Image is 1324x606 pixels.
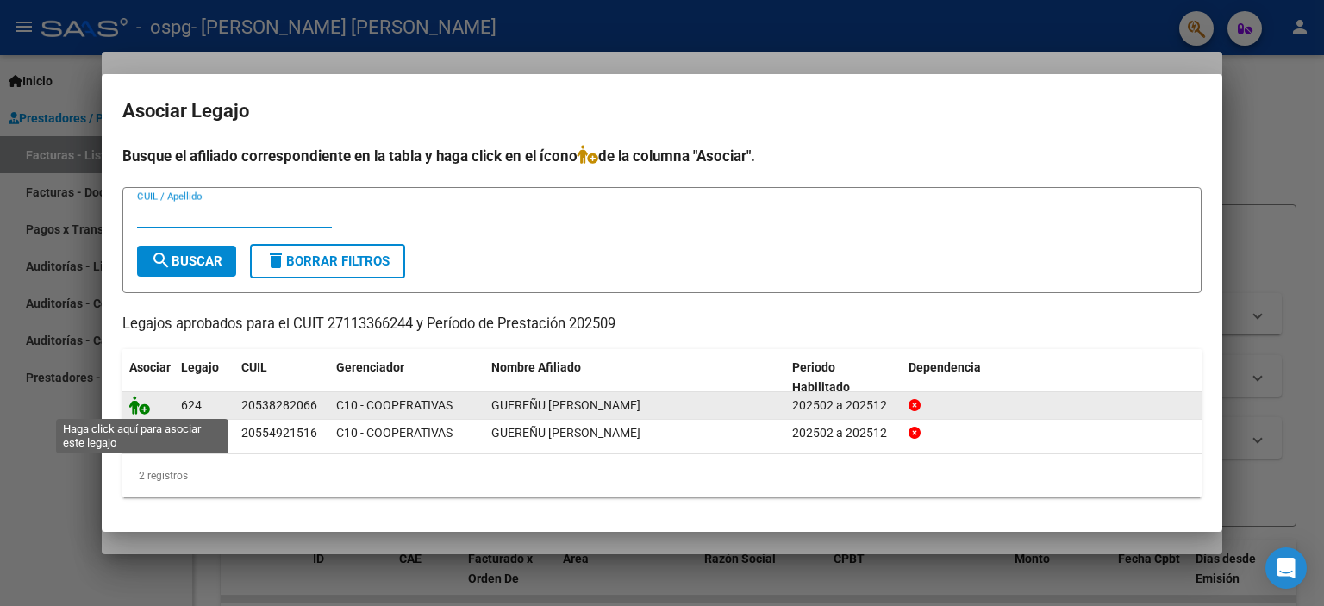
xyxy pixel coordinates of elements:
[122,314,1202,335] p: Legajos aprobados para el CUIT 27113366244 y Período de Prestación 202509
[491,360,581,374] span: Nombre Afiliado
[241,396,317,415] div: 20538282066
[1265,547,1307,589] div: Open Intercom Messenger
[122,95,1202,128] h2: Asociar Legajo
[151,253,222,269] span: Buscar
[122,454,1202,497] div: 2 registros
[336,360,404,374] span: Gerenciador
[122,349,174,406] datatable-header-cell: Asociar
[151,250,172,271] mat-icon: search
[181,426,202,440] span: 623
[792,423,895,443] div: 202502 a 202512
[329,349,484,406] datatable-header-cell: Gerenciador
[336,426,453,440] span: C10 - COOPERATIVAS
[265,253,390,269] span: Borrar Filtros
[491,426,640,440] span: GUEREÑU CIRO ALEJANDRO
[137,246,236,277] button: Buscar
[250,244,405,278] button: Borrar Filtros
[181,398,202,412] span: 624
[234,349,329,406] datatable-header-cell: CUIL
[336,398,453,412] span: C10 - COOPERATIVAS
[122,145,1202,167] h4: Busque el afiliado correspondiente en la tabla y haga click en el ícono de la columna "Asociar".
[491,398,640,412] span: GUEREÑU LIONEL EZEQUIEL
[909,360,981,374] span: Dependencia
[785,349,902,406] datatable-header-cell: Periodo Habilitado
[174,349,234,406] datatable-header-cell: Legajo
[181,360,219,374] span: Legajo
[241,423,317,443] div: 20554921516
[792,396,895,415] div: 202502 a 202512
[265,250,286,271] mat-icon: delete
[902,349,1202,406] datatable-header-cell: Dependencia
[484,349,785,406] datatable-header-cell: Nombre Afiliado
[241,360,267,374] span: CUIL
[792,360,850,394] span: Periodo Habilitado
[129,360,171,374] span: Asociar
